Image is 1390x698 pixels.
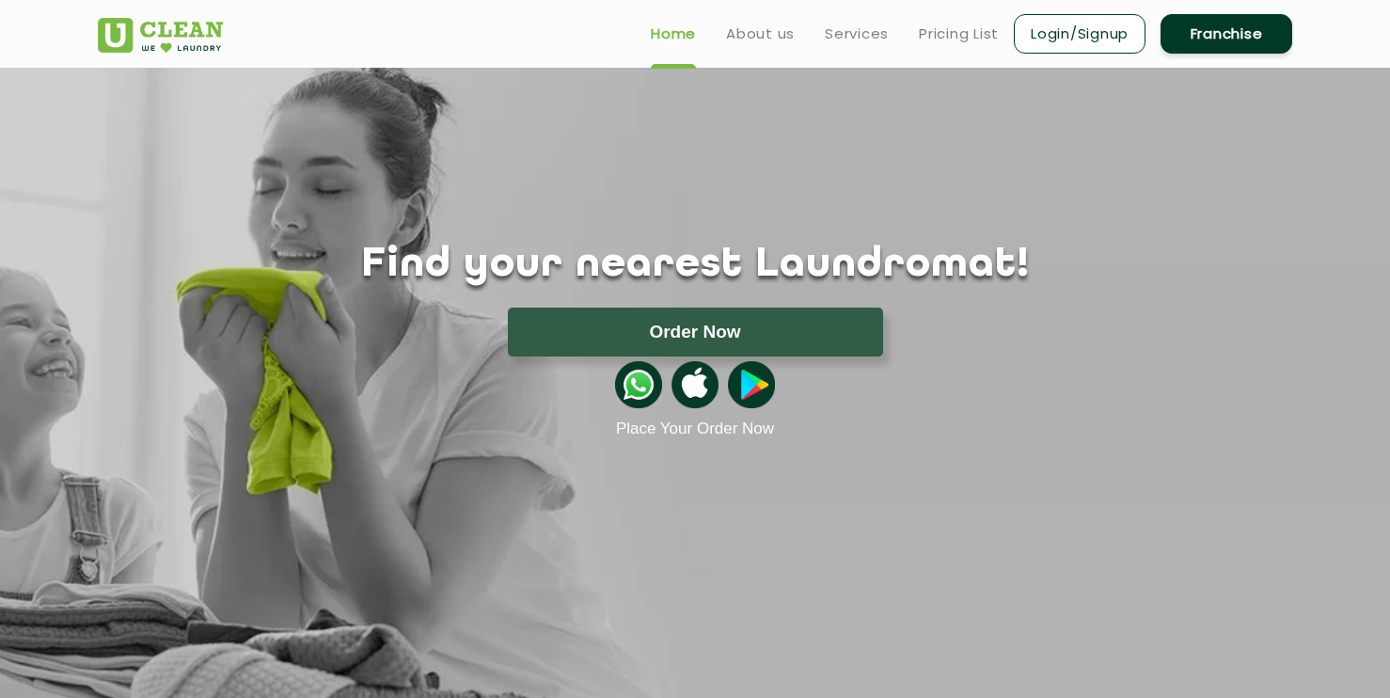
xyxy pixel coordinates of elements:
[84,242,1306,289] h1: Find your nearest Laundromat!
[726,23,795,45] a: About us
[1014,14,1145,54] a: Login/Signup
[728,361,775,408] img: playstoreicon.png
[919,23,999,45] a: Pricing List
[616,420,774,438] a: Place Your Order Now
[671,361,719,408] img: apple-icon.png
[508,308,883,357] button: Order Now
[615,361,662,408] img: whatsappicon.png
[651,23,696,45] a: Home
[825,23,889,45] a: Services
[1161,14,1292,54] a: Franchise
[98,18,223,53] img: UClean Laundry and Dry Cleaning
